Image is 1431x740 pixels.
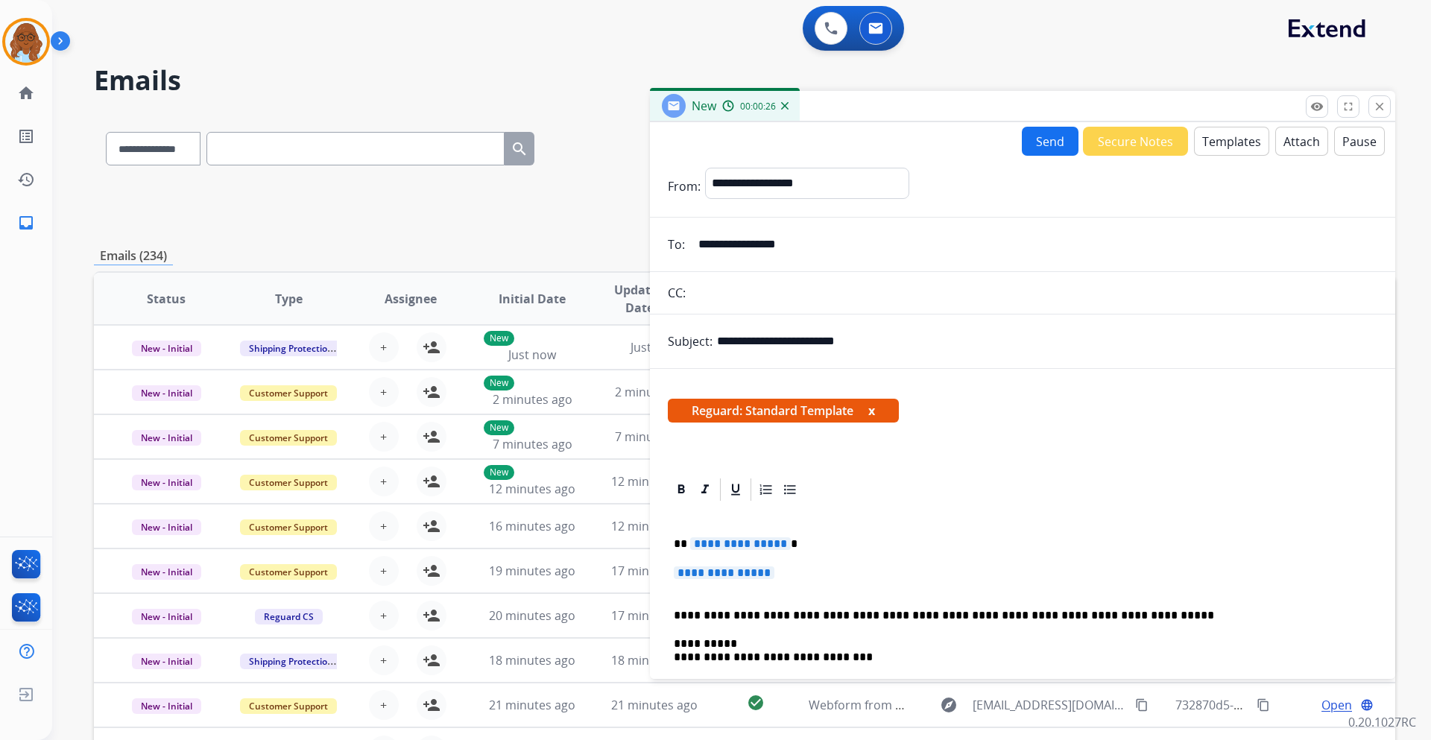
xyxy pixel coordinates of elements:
[1175,697,1400,713] span: 732870d5-ef81-489e-9931-a81f3a692641
[692,98,716,114] span: New
[94,247,173,265] p: Emails (234)
[423,607,440,624] mat-icon: person_add
[380,651,387,669] span: +
[255,609,323,624] span: Reguard CS
[5,21,47,63] img: avatar
[511,140,528,158] mat-icon: search
[240,519,337,535] span: Customer Support
[611,697,698,713] span: 21 minutes ago
[973,696,1126,714] span: [EMAIL_ADDRESS][DOMAIN_NAME]
[1360,698,1374,712] mat-icon: language
[369,332,399,362] button: +
[489,697,575,713] span: 21 minutes ago
[369,422,399,452] button: +
[779,478,801,501] div: Bullet List
[668,177,701,195] p: From:
[423,428,440,446] mat-icon: person_add
[380,428,387,446] span: +
[868,402,875,420] button: x
[1257,698,1270,712] mat-icon: content_copy
[499,290,566,308] span: Initial Date
[380,607,387,624] span: +
[380,517,387,535] span: +
[1135,698,1149,712] mat-icon: content_copy
[611,473,698,490] span: 12 minutes ago
[423,338,440,356] mat-icon: person_add
[240,698,337,714] span: Customer Support
[668,399,899,423] span: Reguard: Standard Template
[484,376,514,390] p: New
[508,347,556,363] span: Just now
[493,391,572,408] span: 2 minutes ago
[606,281,674,317] span: Updated Date
[493,436,572,452] span: 7 minutes ago
[1373,100,1386,113] mat-icon: close
[484,331,514,346] p: New
[132,341,201,356] span: New - Initial
[369,377,399,407] button: +
[423,517,440,535] mat-icon: person_add
[724,478,747,501] div: Underline
[631,339,678,355] span: Just now
[380,338,387,356] span: +
[1083,127,1188,156] button: Secure Notes
[668,284,686,302] p: CC:
[668,235,685,253] p: To:
[484,420,514,435] p: New
[369,601,399,630] button: +
[380,472,387,490] span: +
[132,519,201,535] span: New - Initial
[423,383,440,401] mat-icon: person_add
[668,332,713,350] p: Subject:
[240,654,342,669] span: Shipping Protection
[423,472,440,490] mat-icon: person_add
[369,645,399,675] button: +
[940,696,958,714] mat-icon: explore
[132,385,201,401] span: New - Initial
[147,290,186,308] span: Status
[132,430,201,446] span: New - Initial
[380,562,387,580] span: +
[755,478,777,501] div: Ordered List
[423,562,440,580] mat-icon: person_add
[489,563,575,579] span: 19 minutes ago
[17,214,35,232] mat-icon: inbox
[489,652,575,668] span: 18 minutes ago
[611,518,698,534] span: 12 minutes ago
[132,654,201,669] span: New - Initial
[240,475,337,490] span: Customer Support
[380,696,387,714] span: +
[489,481,575,497] span: 12 minutes ago
[1022,127,1078,156] button: Send
[489,607,575,624] span: 20 minutes ago
[489,518,575,534] span: 16 minutes ago
[1342,100,1355,113] mat-icon: fullscreen
[385,290,437,308] span: Assignee
[240,430,337,446] span: Customer Support
[747,694,765,712] mat-icon: check_circle
[670,478,692,501] div: Bold
[240,385,337,401] span: Customer Support
[1275,127,1328,156] button: Attach
[132,475,201,490] span: New - Initial
[615,428,695,445] span: 7 minutes ago
[615,384,695,400] span: 2 minutes ago
[1310,100,1324,113] mat-icon: remove_red_eye
[240,341,342,356] span: Shipping Protection
[809,697,1146,713] span: Webform from [EMAIL_ADDRESS][DOMAIN_NAME] on [DATE]
[369,511,399,541] button: +
[694,478,716,501] div: Italic
[740,101,776,113] span: 00:00:26
[132,609,201,624] span: New - Initial
[17,127,35,145] mat-icon: list_alt
[369,690,399,720] button: +
[132,698,201,714] span: New - Initial
[423,696,440,714] mat-icon: person_add
[1194,127,1269,156] button: Templates
[1321,696,1352,714] span: Open
[240,564,337,580] span: Customer Support
[17,171,35,189] mat-icon: history
[275,290,303,308] span: Type
[369,467,399,496] button: +
[132,564,201,580] span: New - Initial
